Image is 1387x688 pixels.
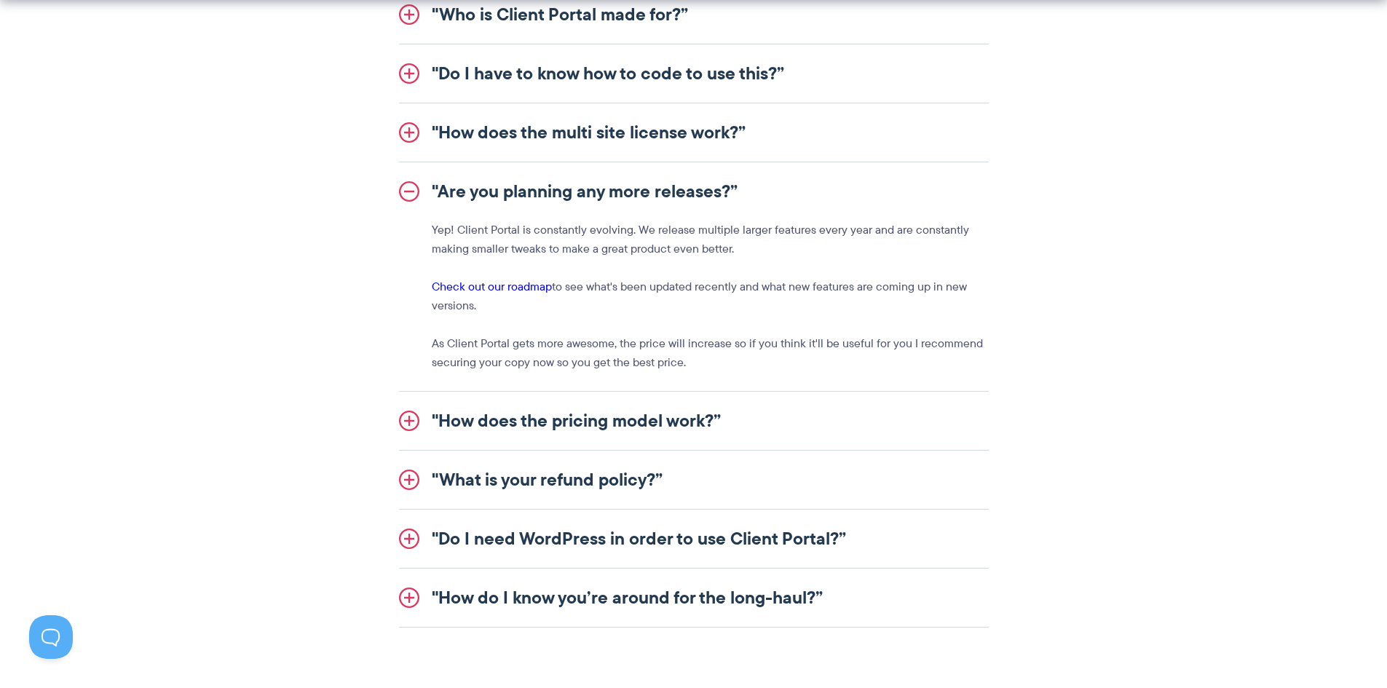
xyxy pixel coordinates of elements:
a: "Do I need WordPress in order to use Client Portal?” [399,510,989,568]
a: "How does the multi site license work?” [399,103,989,162]
p: As Client Portal gets more awesome, the price will increase so if you think it'll be useful for y... [432,334,989,372]
p: to see what's been updated recently and what new features are coming up in new versions. [432,277,989,315]
a: Check out our roadmap [432,278,552,295]
p: Yep! Client Portal is constantly evolving. We release multiple larger features every year and are... [432,221,989,258]
iframe: Toggle Customer Support [29,615,73,659]
a: "Do I have to know how to code to use this?” [399,44,989,103]
a: "How do I know you’re around for the long-haul?” [399,569,989,627]
a: "Are you planning any more releases?” [399,162,989,221]
a: "What is your refund policy?” [399,451,989,509]
a: "How does the pricing model work?” [399,392,989,450]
